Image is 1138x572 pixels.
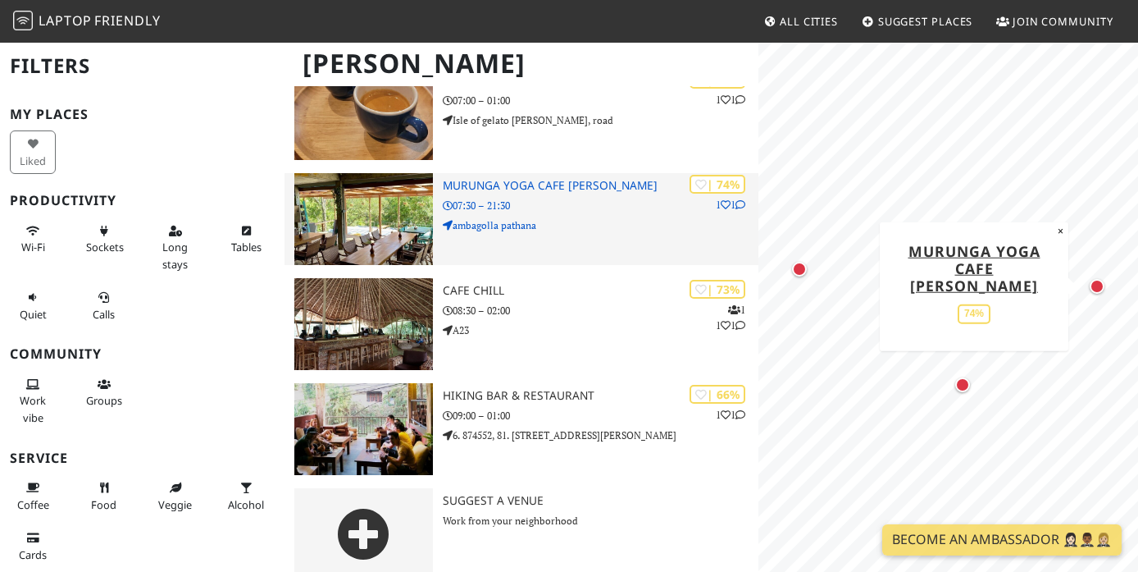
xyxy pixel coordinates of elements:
p: 6. 874552, 81. [STREET_ADDRESS][PERSON_NAME] [443,428,759,443]
h3: Suggest a Venue [443,494,759,508]
span: Join Community [1013,14,1113,29]
button: Veggie [152,474,198,518]
a: Murunga Yoga Cafe [PERSON_NAME] [908,240,1040,295]
button: Groups [81,371,127,414]
h2: Filters [10,41,275,91]
span: Video/audio calls [93,307,115,322]
p: A23 [443,323,759,338]
button: Quiet [10,284,56,327]
div: | 73% [690,280,745,299]
span: Friendly [94,11,160,30]
span: Laptop [39,11,92,30]
h3: Community [10,346,275,362]
p: 1 1 1 [716,302,745,333]
span: Credit cards [19,547,47,562]
img: Cafe Chill [294,278,433,370]
span: Work-friendly tables [231,240,262,254]
span: Veggie [158,497,192,512]
button: Food [81,474,127,518]
a: Suggest Places [855,7,980,36]
h3: Hiking bar & Restaurant [443,389,759,403]
p: Isle of gelato [PERSON_NAME], road [443,112,759,128]
span: Long stays [162,240,188,271]
span: Quiet [20,307,47,322]
h1: [PERSON_NAME] [289,41,755,86]
button: Calls [81,284,127,327]
h3: My Places [10,107,275,122]
span: Group tables [86,393,122,408]
p: Work from your neighborhood [443,513,759,529]
p: 1 1 [716,197,745,213]
button: Sockets [81,217,127,261]
button: Tables [223,217,269,261]
span: Stable Wi-Fi [21,240,45,254]
button: Alcohol [223,474,269,518]
a: Cafe Chill | 73% 111 Cafe Chill 08:30 – 02:00 A23 [284,278,758,370]
a: LaptopFriendly LaptopFriendly [13,7,161,36]
a: Join Community [990,7,1120,36]
div: 74% [958,304,990,323]
a: Become an Ambassador 🤵🏻‍♀️🤵🏾‍♂️🤵🏼‍♀️ [882,524,1122,556]
img: LaptopFriendly [13,11,33,30]
p: ambagolla pathana [443,217,759,233]
p: 07:30 – 21:30 [443,198,759,213]
button: Long stays [152,217,198,277]
span: Alcohol [228,497,264,512]
h3: Cafe Chill [443,284,759,298]
a: Hiking bar & Restaurant | 66% 11 Hiking bar & Restaurant 09:00 – 01:00 6. 874552, 81. [STREET_ADD... [284,383,758,475]
div: Map marker [952,374,973,396]
h3: Murunga Yoga Cafe [PERSON_NAME] [443,179,759,193]
span: People working [20,393,46,424]
button: Wi-Fi [10,217,56,261]
p: 09:00 – 01:00 [443,408,759,423]
a: Isle of Gelato | 79% 11 Isle of Gelato 07:00 – 01:00 Isle of gelato [PERSON_NAME], road [284,68,758,160]
div: | 66% [690,385,745,404]
p: 1 1 [716,407,745,423]
button: Cards [10,524,56,568]
span: Suggest Places [878,14,973,29]
div: Map marker [1086,276,1108,297]
img: Hiking bar & Restaurant [294,383,433,475]
span: Coffee [17,497,49,512]
p: 08:30 – 02:00 [443,303,759,318]
button: Work vibe [10,371,56,431]
button: Coffee [10,474,56,518]
h3: Productivity [10,193,275,208]
h3: Service [10,451,275,466]
button: Close popup [1053,222,1068,240]
img: Isle of Gelato [294,68,433,160]
div: Map marker [789,259,810,280]
a: Murunga Yoga Cafe Ella | 74% 11 Murunga Yoga Cafe [PERSON_NAME] 07:30 – 21:30 ambagolla pathana [284,173,758,265]
img: Murunga Yoga Cafe Ella [294,173,433,265]
a: All Cities [757,7,844,36]
span: All Cities [780,14,838,29]
span: Power sockets [86,240,124,254]
span: Food [91,497,116,512]
div: | 74% [690,175,745,194]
